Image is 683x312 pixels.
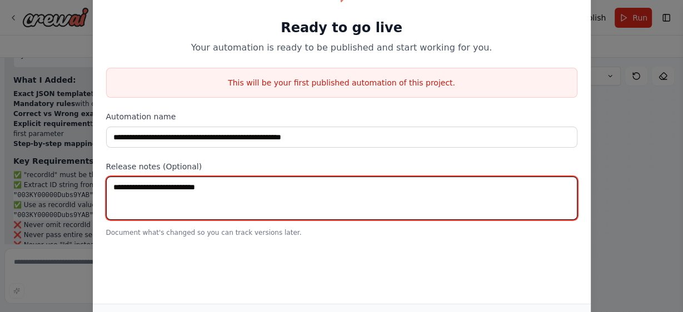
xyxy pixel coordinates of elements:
p: Your automation is ready to be published and start working for you. [106,41,577,54]
p: This will be your first published automation of this project. [107,77,577,88]
label: Automation name [106,111,577,122]
p: Document what's changed so you can track versions later. [106,228,577,237]
label: Release notes (Optional) [106,161,577,172]
h1: Ready to go live [106,19,577,37]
